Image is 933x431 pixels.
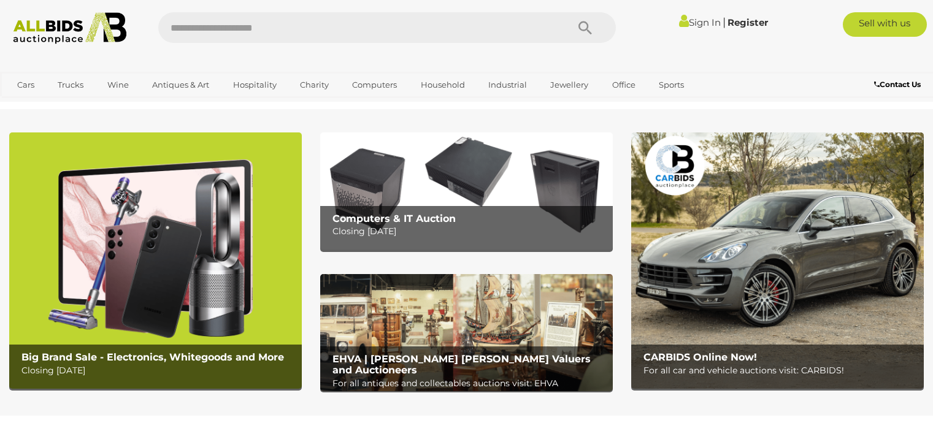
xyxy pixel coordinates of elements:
a: Cars [9,75,42,95]
img: EHVA | Evans Hastings Valuers and Auctioneers [320,274,613,391]
p: Closing [DATE] [332,224,607,239]
a: Register [728,17,768,28]
a: Household [413,75,473,95]
a: Hospitality [225,75,285,95]
a: Industrial [480,75,535,95]
b: Big Brand Sale - Electronics, Whitegoods and More [21,351,284,363]
p: For all antiques and collectables auctions visit: EHVA [332,376,607,391]
a: Sports [651,75,692,95]
a: Office [604,75,643,95]
a: Computers & IT Auction Computers & IT Auction Closing [DATE] [320,132,613,250]
img: CARBIDS Online Now! [631,132,924,389]
b: EHVA | [PERSON_NAME] [PERSON_NAME] Valuers and Auctioneers [332,353,591,376]
img: Computers & IT Auction [320,132,613,250]
a: Computers [344,75,405,95]
button: Search [555,12,616,43]
p: Closing [DATE] [21,363,296,378]
a: EHVA | Evans Hastings Valuers and Auctioneers EHVA | [PERSON_NAME] [PERSON_NAME] Valuers and Auct... [320,274,613,391]
a: CARBIDS Online Now! CARBIDS Online Now! For all car and vehicle auctions visit: CARBIDS! [631,132,924,389]
a: Antiques & Art [144,75,217,95]
b: Contact Us [874,80,921,89]
b: Computers & IT Auction [332,213,456,224]
img: Allbids.com.au [7,12,133,44]
a: Big Brand Sale - Electronics, Whitegoods and More Big Brand Sale - Electronics, Whitegoods and Mo... [9,132,302,389]
span: | [723,15,726,29]
a: Jewellery [542,75,596,95]
a: Sign In [679,17,721,28]
img: Big Brand Sale - Electronics, Whitegoods and More [9,132,302,389]
a: Trucks [50,75,91,95]
a: Wine [99,75,137,95]
a: Charity [292,75,337,95]
a: Contact Us [874,78,924,91]
a: [GEOGRAPHIC_DATA] [9,95,112,115]
p: For all car and vehicle auctions visit: CARBIDS! [643,363,918,378]
a: Sell with us [843,12,927,37]
b: CARBIDS Online Now! [643,351,757,363]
